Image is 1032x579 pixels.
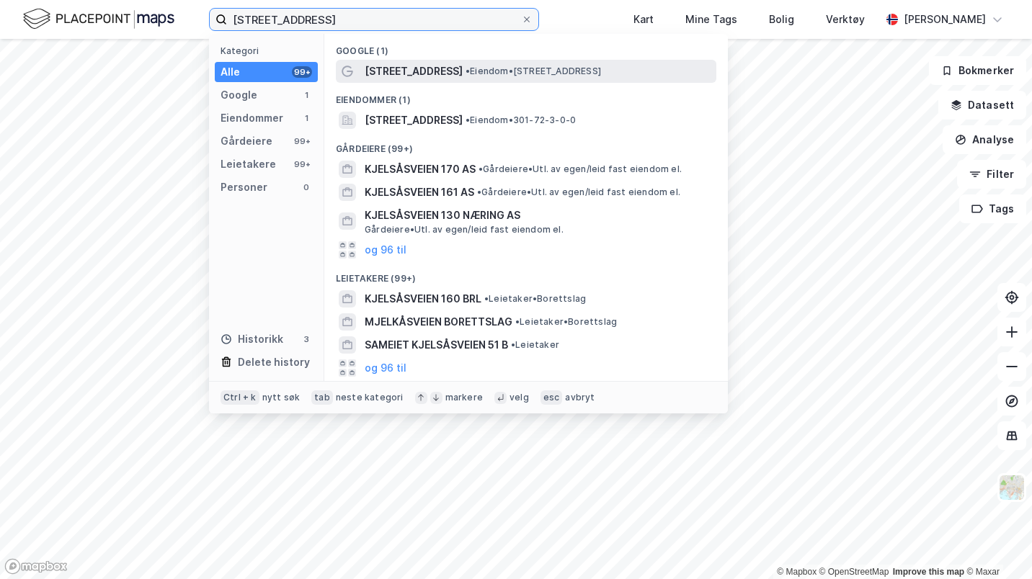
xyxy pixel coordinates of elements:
div: nytt søk [262,392,301,403]
button: Filter [957,160,1026,189]
div: Kart [633,11,654,28]
div: Gårdeiere (99+) [324,132,728,158]
span: • [484,293,489,304]
a: Improve this map [893,567,964,577]
span: • [515,316,520,327]
span: • [479,163,483,174]
a: OpenStreetMap [819,567,889,577]
span: KJELSÅSVEIEN 161 AS [365,184,474,201]
span: [STREET_ADDRESS] [365,63,463,80]
button: Datasett [938,91,1026,120]
div: 1 [301,89,312,101]
div: Leietakere (99+) [324,261,728,287]
a: Mapbox [777,567,817,577]
div: Verktøy [826,11,865,28]
span: • [477,187,481,197]
span: Gårdeiere • Utl. av egen/leid fast eiendom el. [477,187,680,198]
div: Alle [221,63,240,81]
div: [PERSON_NAME] [904,11,986,28]
div: Ctrl + k [221,390,259,405]
div: Leietakere [221,156,276,173]
span: [STREET_ADDRESS] [365,112,463,129]
button: Bokmerker [929,56,1026,85]
div: 0 [301,181,312,193]
div: Eiendommer [221,109,283,127]
button: Tags [959,194,1026,223]
div: 99+ [292,158,312,170]
div: avbryt [565,392,595,403]
a: Mapbox homepage [4,558,68,575]
div: Eiendommer (1) [324,83,728,109]
span: KJELSÅSVEIEN 170 AS [365,161,476,178]
div: tab [311,390,333,405]
div: Mine Tags [685,11,737,28]
button: og 96 til [365,241,406,259]
span: KJELSÅSVEIEN 130 NÆRING AS [365,207,711,224]
div: Google [221,86,257,104]
span: MJELKÅSVEIEN BORETTSLAG [365,313,512,331]
div: neste kategori [336,392,404,403]
div: Bolig [769,11,794,28]
span: Leietaker • Borettslag [484,293,586,305]
div: velg [510,392,529,403]
div: 1 [301,112,312,124]
iframe: Chat Widget [960,510,1032,579]
span: • [466,115,470,125]
span: Leietaker • Borettslag [515,316,617,328]
div: Google (1) [324,34,728,60]
div: 99+ [292,66,312,78]
img: Z [998,474,1026,501]
div: Personer [221,179,267,196]
div: esc [541,390,563,405]
div: 99+ [292,135,312,147]
span: • [466,66,470,76]
input: Søk på adresse, matrikkel, gårdeiere, leietakere eller personer [227,9,521,30]
div: Delete history [238,354,310,371]
div: 3 [301,333,312,345]
span: Eiendom • [STREET_ADDRESS] [466,66,601,77]
div: Kategori [221,45,318,56]
span: KJELSÅSVEIEN 160 BRL [365,290,481,308]
button: og 96 til [365,359,406,377]
button: Analyse [943,125,1026,154]
span: Leietaker [511,339,559,351]
div: markere [445,392,483,403]
div: Gårdeiere [221,133,272,150]
div: Historikk [221,331,283,348]
span: • [511,339,515,350]
div: Historikk (3) [324,380,728,405]
img: logo.f888ab2527a4732fd821a326f86c7f29.svg [23,6,174,32]
span: Gårdeiere • Utl. av egen/leid fast eiendom el. [479,163,682,175]
span: Eiendom • 301-72-3-0-0 [466,115,576,126]
span: Gårdeiere • Utl. av egen/leid fast eiendom el. [365,224,564,235]
span: SAMEIET KJELSÅSVEIEN 51 B [365,336,508,354]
